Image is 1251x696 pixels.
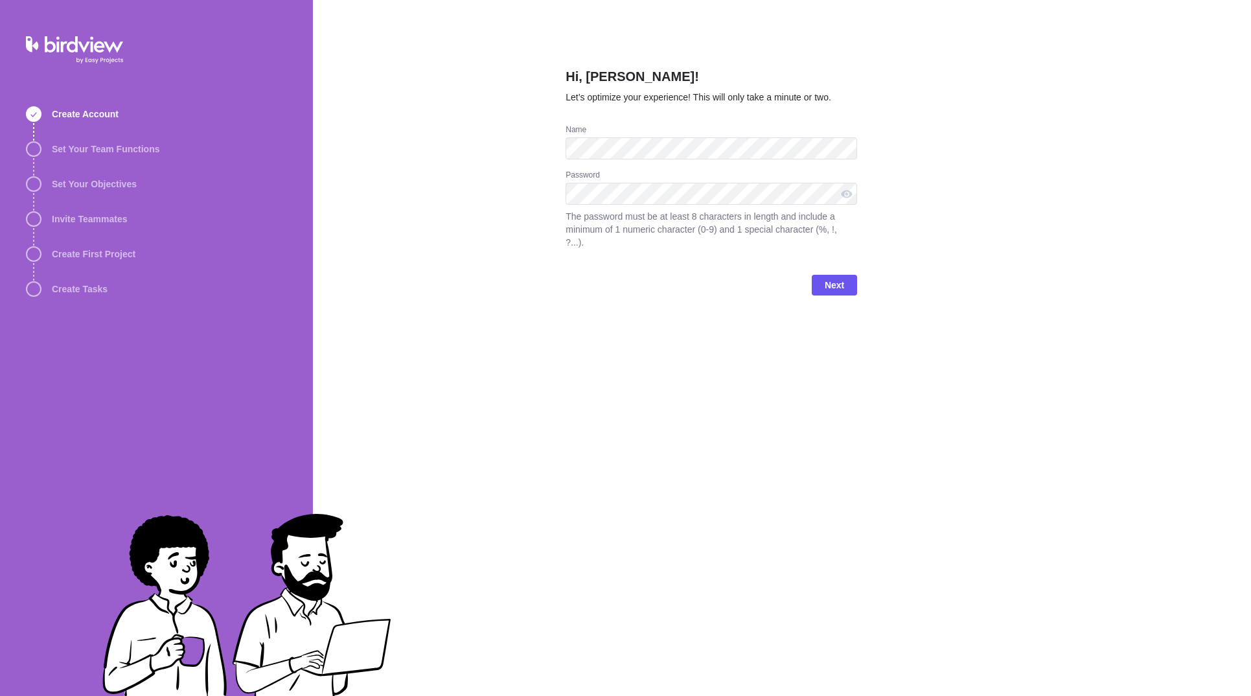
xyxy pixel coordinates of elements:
[825,277,844,293] span: Next
[52,213,127,226] span: Invite Teammates
[52,178,137,191] span: Set Your Objectives
[566,92,831,102] span: Let’s optimize your experience! This will only take a minute or two.
[812,275,857,296] span: Next
[566,170,857,183] div: Password
[52,108,119,121] span: Create Account
[52,143,159,156] span: Set Your Team Functions
[566,67,857,91] h2: Hi, [PERSON_NAME]!
[52,283,108,296] span: Create Tasks
[566,124,857,137] div: Name
[566,210,857,249] span: The password must be at least 8 characters in length and include a minimum of 1 numeric character...
[52,248,135,261] span: Create First Project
